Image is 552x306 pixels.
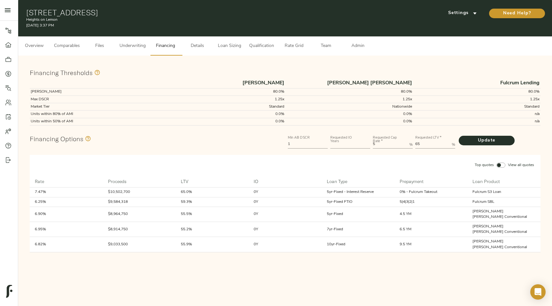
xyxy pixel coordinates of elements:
[30,135,83,142] h3: Financing Options
[395,207,467,222] td: 4.5 YM
[22,42,46,50] span: Overview
[185,42,210,50] span: Details
[467,187,540,197] td: Fulcrum S3 Loan
[249,222,321,237] td: 0Y
[254,178,258,185] div: IO
[176,197,249,207] td: 59.3%
[30,118,157,125] td: Units within 50% of AMI
[472,178,508,185] span: Loan Product
[30,207,103,222] td: 6.90%
[400,178,432,185] span: Prepayment
[103,237,176,252] td: $9,033,500
[489,9,545,18] button: Need Help?
[249,187,321,197] td: 0Y
[507,161,535,169] div: View all quotes
[83,135,91,142] svg: Click any quote below to view detailed terms and all associated fees. No hidden fees here.
[373,136,403,143] label: Requested Cap Rate
[30,237,103,252] td: 6.82%
[181,178,188,185] div: LTV
[467,207,540,222] td: [PERSON_NAME] [PERSON_NAME] Conventional
[157,111,285,118] td: 0.0%
[439,9,487,18] button: Settings
[413,103,540,111] td: Standard
[35,178,44,185] div: Rate
[285,111,413,118] td: 0.0%
[346,42,370,50] span: Admin
[395,187,467,197] td: 0% - Fulcrum Takeout
[30,111,157,118] td: Units within 80% of AMI
[459,136,515,145] button: Update
[108,178,135,185] span: Proceeds
[30,88,157,96] td: [PERSON_NAME]
[30,103,157,111] td: Market Tier
[415,136,441,140] label: Requested LTV
[285,96,413,103] td: 1.25x
[322,187,395,197] td: 5yr-Fixed - Interest Reserve
[322,207,395,222] td: 5yr-Fixed
[452,142,455,148] p: %
[414,79,540,88] h6: Fulcrum Lending
[30,69,93,76] h3: Financing Thresholds
[30,96,157,103] td: Max DSCR
[26,8,372,17] h1: [STREET_ADDRESS]
[254,178,266,185] span: IO
[413,111,540,118] td: n/a
[413,88,540,96] td: 80.0%
[176,207,249,222] td: 55.5%
[282,42,306,50] span: Rate Grid
[467,197,540,207] td: Fulcrum SBL
[153,42,178,50] span: Financing
[30,222,103,237] td: 6.95%
[530,284,546,300] div: Open Intercom Messenger
[30,187,103,197] td: 7.47%
[158,79,284,88] h6: [PERSON_NAME]
[26,23,372,28] p: [DATE] 3:37 PM
[467,237,540,252] td: [PERSON_NAME] [PERSON_NAME] Conventional
[157,96,285,103] td: 1.25x
[108,178,126,185] div: Proceeds
[322,197,395,207] td: 5yr-Fixed FTIO
[314,42,338,50] span: Team
[157,118,285,125] td: 0.0%
[472,178,500,185] div: Loan Product
[103,207,176,222] td: $8,964,750
[176,222,249,237] td: 55.2%
[395,237,467,252] td: 9.5 YM
[445,9,480,17] span: Settings
[288,136,310,140] label: Min AB DSCR
[286,79,412,88] h6: [PERSON_NAME] [PERSON_NAME]
[413,96,540,103] td: 1.25x
[395,222,467,237] td: 6.5 YM
[54,42,80,50] span: Comparables
[495,10,539,18] span: Need Help?
[26,17,372,23] p: Heights on Lemon
[249,207,321,222] td: 0Y
[400,178,424,185] div: Prepayment
[285,88,413,96] td: 80.0%
[413,118,540,125] td: n/a
[249,42,274,50] span: Qualification
[322,237,395,252] td: 10yr-Fixed
[157,88,285,96] td: 80.0%
[217,42,241,50] span: Loan Sizing
[103,197,176,207] td: $9,584,318
[285,103,413,111] td: Nationwide
[327,178,356,185] span: Loan Type
[176,187,249,197] td: 65.0%
[471,158,538,172] button: Top quotesView all quotes
[93,69,100,76] svg: Each market has a predefined leverage and DSCR (debt service coverage ratio) limit. Know how much...
[249,197,321,207] td: 0Y
[249,237,321,252] td: 0Y
[35,178,52,185] span: Rate
[157,103,285,111] td: Standard
[119,42,146,50] span: Underwriting
[30,197,103,207] td: 6.25%
[285,118,413,125] td: 0.0%
[322,222,395,237] td: 7yr-Fixed
[103,222,176,237] td: $8,914,750
[176,237,249,252] td: 55.9%
[181,178,197,185] span: LTV
[465,137,508,145] span: Update
[88,42,112,50] span: Files
[473,161,495,169] div: Top quotes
